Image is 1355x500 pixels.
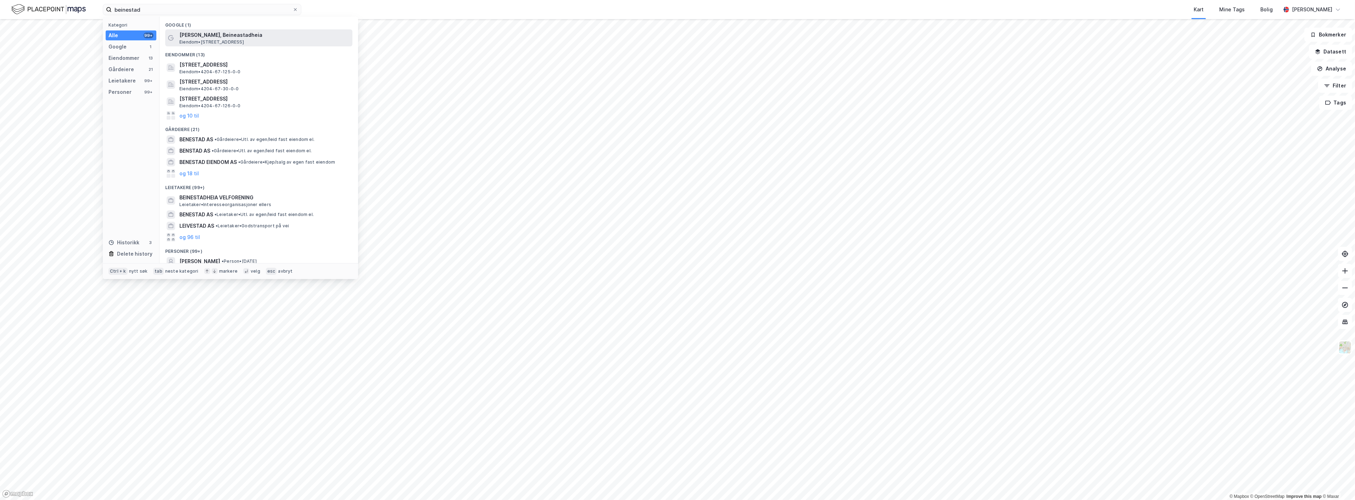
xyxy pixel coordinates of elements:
button: og 96 til [179,233,200,242]
span: BENESTAD AS [179,210,213,219]
button: Analyse [1311,62,1352,76]
div: Bolig [1260,5,1273,14]
div: Kategori [108,22,156,28]
div: Eiendommer (13) [160,46,358,59]
span: BENESTAD AS [179,135,213,144]
div: Mine Tags [1219,5,1245,14]
div: velg [251,268,260,274]
span: Eiendom • [STREET_ADDRESS] [179,39,244,45]
div: Alle [108,31,118,40]
span: • [222,258,224,264]
a: OpenStreetMap [1250,494,1285,499]
div: Google (1) [160,17,358,29]
button: og 10 til [179,111,199,120]
span: Eiendom • 4204-67-126-0-0 [179,103,241,109]
span: [STREET_ADDRESS] [179,95,350,103]
span: BEINESTADHEIA VELFORENING [179,193,350,202]
div: Kart [1194,5,1204,14]
button: og 18 til [179,169,199,178]
img: logo.f888ab2527a4732fd821a326f86c7f29.svg [11,3,86,16]
span: Gårdeiere • Kjøp/salg av egen fast eiendom [238,159,335,165]
span: BENSTAD AS [179,147,210,155]
div: 99+ [144,78,154,84]
div: Ctrl + k [108,268,128,275]
span: Leietaker • Interesseorganisasjoner ellers [179,202,271,208]
div: nytt søk [129,268,148,274]
div: 21 [148,67,154,72]
span: Eiendom • 4204-67-30-0-0 [179,86,239,92]
div: markere [219,268,238,274]
span: Eiendom • 4204-67-125-0-0 [179,69,241,75]
div: Kontrollprogram for chat [1320,466,1355,500]
span: [PERSON_NAME], Beineastadheia [179,31,350,39]
iframe: Chat Widget [1320,466,1355,500]
span: [STREET_ADDRESS] [179,61,350,69]
div: Leietakere (99+) [160,179,358,192]
span: • [214,137,217,142]
div: Delete history [117,250,152,258]
div: tab [153,268,164,275]
span: Leietaker • Godstransport på vei [216,223,289,229]
img: Z [1338,341,1352,354]
a: Mapbox homepage [2,490,33,498]
div: avbryt [278,268,292,274]
div: Leietakere [108,76,136,85]
span: LEIVESTAD AS [179,222,214,230]
button: Tags [1319,96,1352,110]
div: Google [108,42,127,51]
span: Person • [DATE] [222,258,257,264]
span: • [214,212,217,217]
span: [STREET_ADDRESS] [179,78,350,86]
div: Gårdeiere [108,65,134,74]
span: Gårdeiere • Utl. av egen/leid fast eiendom el. [212,148,312,154]
div: Personer (99+) [160,243,358,256]
div: Gårdeiere (21) [160,121,358,134]
div: Eiendommer [108,54,139,62]
div: [PERSON_NAME] [1292,5,1332,14]
div: Personer [108,88,132,96]
button: Filter [1318,79,1352,93]
div: 99+ [144,33,154,38]
button: Datasett [1309,45,1352,59]
span: • [216,223,218,228]
span: • [212,148,214,153]
span: BENESTAD EIENDOM AS [179,158,237,166]
span: [PERSON_NAME] [179,257,220,266]
div: Historikk [108,238,139,247]
span: Leietaker • Utl. av egen/leid fast eiendom el. [214,212,314,217]
div: 99+ [144,89,154,95]
div: esc [266,268,277,275]
button: Bokmerker [1304,28,1352,42]
div: neste kategori [165,268,199,274]
a: Improve this map [1287,494,1322,499]
div: 1 [148,44,154,50]
span: • [238,159,240,165]
div: 13 [148,55,154,61]
span: Gårdeiere • Utl. av egen/leid fast eiendom el. [214,137,314,142]
a: Mapbox [1229,494,1249,499]
div: 3 [148,240,154,245]
input: Søk på adresse, matrikkel, gårdeiere, leietakere eller personer [112,4,292,15]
